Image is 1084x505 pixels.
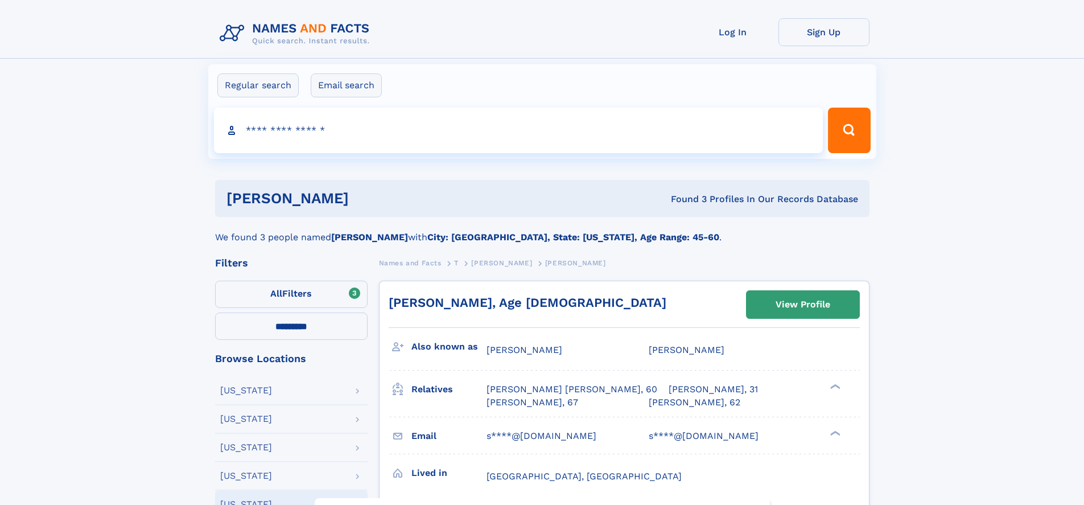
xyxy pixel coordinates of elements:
h3: Email [411,426,487,446]
div: Filters [215,258,368,268]
a: [PERSON_NAME], Age [DEMOGRAPHIC_DATA] [389,295,666,310]
a: [PERSON_NAME], 62 [649,396,740,409]
div: Browse Locations [215,354,368,364]
div: ❯ [827,429,841,437]
h3: Lived in [411,463,487,483]
div: ❯ [827,383,841,391]
span: All [270,288,282,299]
h3: Also known as [411,337,487,356]
h3: Relatives [411,380,487,399]
input: search input [214,108,823,153]
b: [PERSON_NAME] [331,232,408,243]
div: [US_STATE] [220,386,272,395]
span: [PERSON_NAME] [545,259,606,267]
a: Log In [687,18,778,46]
div: [US_STATE] [220,414,272,424]
div: Found 3 Profiles In Our Records Database [510,193,858,206]
span: [PERSON_NAME] [487,344,562,355]
a: [PERSON_NAME], 67 [487,396,578,409]
span: [GEOGRAPHIC_DATA], [GEOGRAPHIC_DATA] [487,471,682,482]
div: [US_STATE] [220,471,272,481]
label: Email search [311,73,382,97]
a: View Profile [747,291,859,318]
span: [PERSON_NAME] [649,344,724,355]
button: Search Button [828,108,870,153]
b: City: [GEOGRAPHIC_DATA], State: [US_STATE], Age Range: 45-60 [427,232,719,243]
a: [PERSON_NAME] [471,256,532,270]
a: Sign Up [778,18,869,46]
img: Logo Names and Facts [215,18,379,49]
span: [PERSON_NAME] [471,259,532,267]
a: T [454,256,459,270]
label: Regular search [217,73,299,97]
span: T [454,259,459,267]
a: [PERSON_NAME] [PERSON_NAME], 60 [487,383,657,396]
label: Filters [215,281,368,308]
div: View Profile [776,291,830,318]
h1: [PERSON_NAME] [226,191,510,206]
div: We found 3 people named with . [215,217,869,244]
a: [PERSON_NAME], 31 [669,383,758,396]
div: [US_STATE] [220,443,272,452]
a: Names and Facts [379,256,442,270]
